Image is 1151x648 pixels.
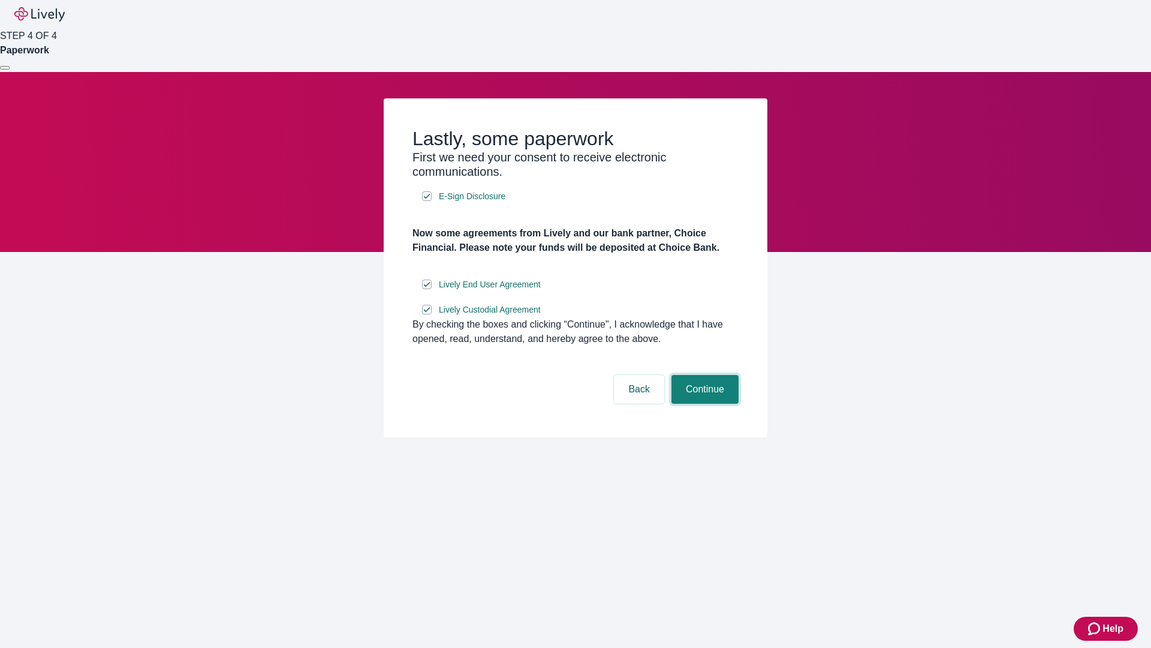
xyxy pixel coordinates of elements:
svg: Zendesk support icon [1088,622,1102,636]
h3: First we need your consent to receive electronic communications. [412,150,739,179]
span: E-Sign Disclosure [439,190,505,203]
button: Back [614,375,664,404]
span: Help [1102,622,1123,636]
div: By checking the boxes and clicking “Continue", I acknowledge that I have opened, read, understand... [412,317,739,346]
span: Lively End User Agreement [439,278,541,291]
h2: Lastly, some paperwork [412,127,739,150]
img: Lively [14,7,65,22]
a: e-sign disclosure document [436,189,508,204]
a: e-sign disclosure document [436,302,543,317]
a: e-sign disclosure document [436,277,543,292]
h4: Now some agreements from Lively and our bank partner, Choice Financial. Please note your funds wi... [412,226,739,255]
span: Lively Custodial Agreement [439,304,541,316]
button: Zendesk support iconHelp [1074,617,1138,641]
button: Continue [671,375,739,404]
